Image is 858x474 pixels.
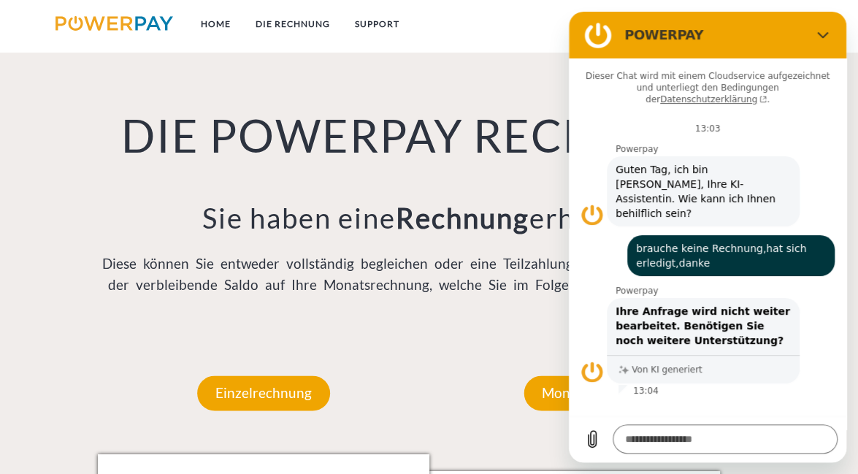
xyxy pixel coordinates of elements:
a: DIE RECHNUNG [243,11,342,37]
b: Rechnung [396,201,529,234]
a: agb [727,11,773,37]
p: Monatsrechnung [524,375,666,410]
h3: Sie haben eine erhalten? [98,201,761,236]
h1: DIE POWERPAY RECHNUNG [98,108,761,164]
img: logo-powerpay.svg [55,16,173,31]
a: SUPPORT [342,11,412,37]
iframe: Messaging-Fenster [569,12,846,462]
a: Home [188,11,243,37]
p: Einzelrechnung [197,375,330,410]
p: Diese können Sie entweder vollständig begleichen oder eine Teilzahlung leisten, in diesem Fall wi... [98,253,761,295]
